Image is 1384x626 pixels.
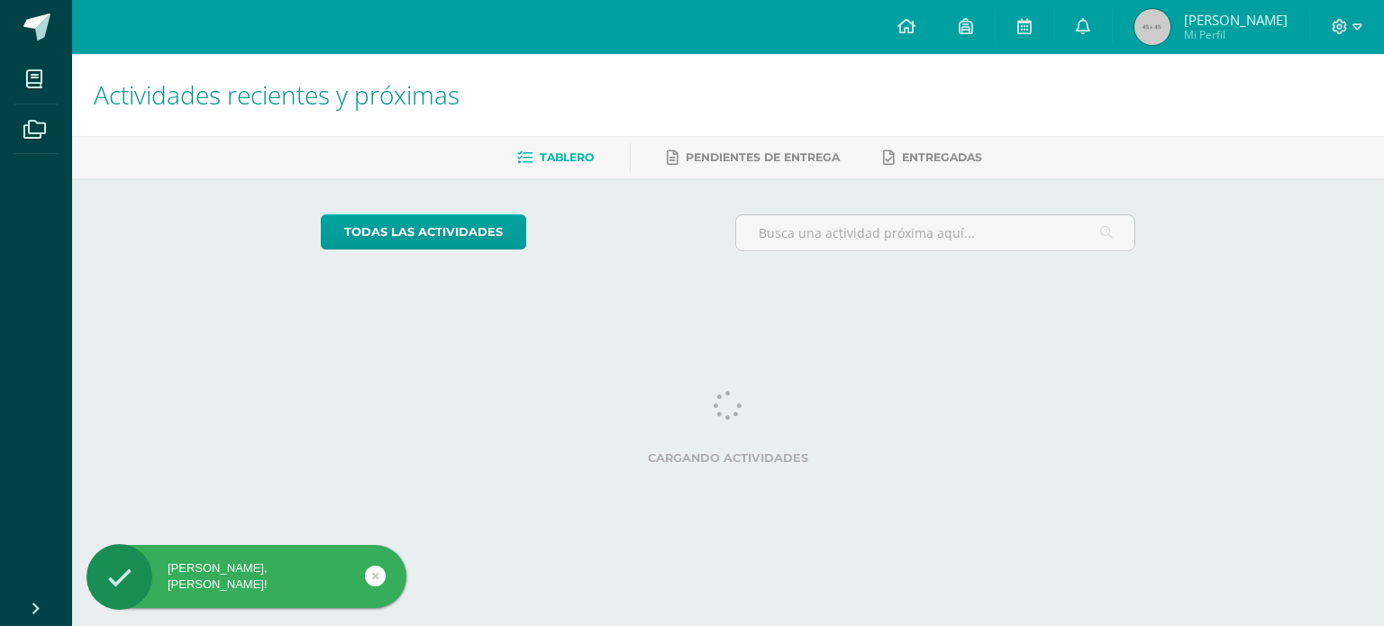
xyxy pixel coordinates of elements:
[94,77,460,112] span: Actividades recientes y próximas
[86,560,406,593] div: [PERSON_NAME], [PERSON_NAME]!
[540,150,594,164] span: Tablero
[667,143,840,172] a: Pendientes de entrega
[686,150,840,164] span: Pendientes de entrega
[1184,27,1288,42] span: Mi Perfil
[902,150,982,164] span: Entregadas
[736,215,1135,250] input: Busca una actividad próxima aquí...
[883,143,982,172] a: Entregadas
[1184,11,1288,29] span: [PERSON_NAME]
[517,143,594,172] a: Tablero
[321,451,1136,465] label: Cargando actividades
[1134,9,1170,45] img: 45x45
[321,214,526,249] a: todas las Actividades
